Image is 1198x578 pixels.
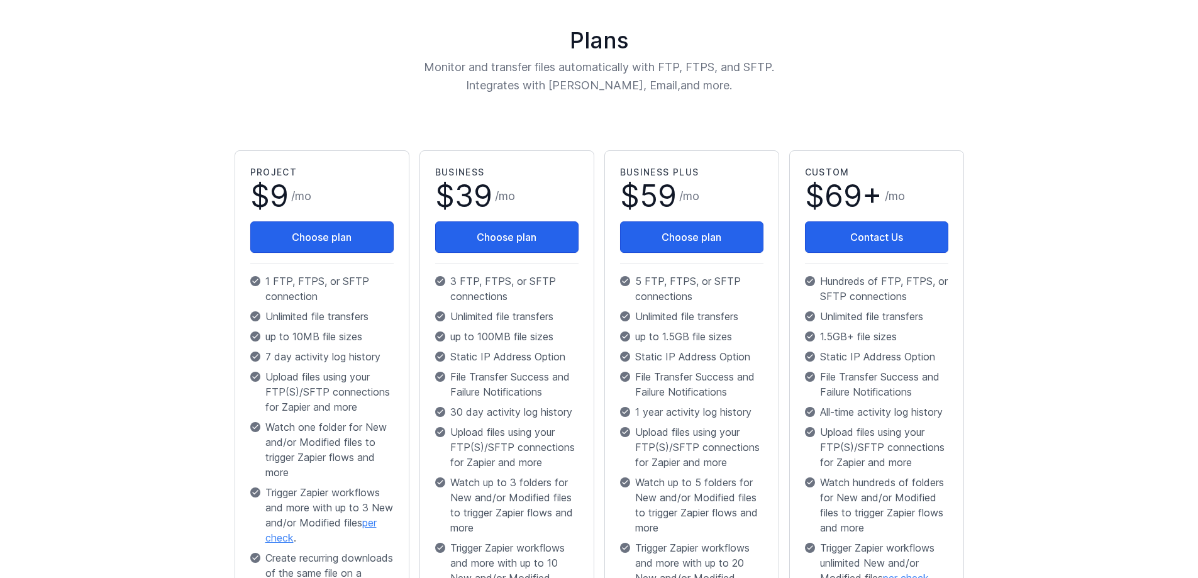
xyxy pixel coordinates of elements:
[250,166,394,179] h2: Project
[435,329,579,344] p: up to 100MB file sizes
[620,349,763,364] p: Static IP Address Option
[265,516,377,544] a: per check
[683,189,699,203] span: mo
[435,274,579,304] p: 3 FTP, FTPS, or SFTP connections
[250,369,394,414] p: Upload files using your FTP(S)/SFTP connections for Zapier and more
[270,177,289,214] span: 9
[620,166,763,179] h2: Business Plus
[640,177,677,214] span: 59
[620,221,763,253] button: Choose plan
[435,166,579,179] h2: Business
[620,181,677,211] span: $
[805,181,882,211] span: $
[435,475,579,535] p: Watch up to 3 folders for New and/or Modified files to trigger Zapier flows and more
[435,309,579,324] p: Unlimited file transfers
[295,189,311,203] span: mo
[1135,515,1183,563] iframe: Drift Widget Chat Controller
[885,187,905,205] span: /
[435,349,579,364] p: Static IP Address Option
[824,177,882,214] span: 69+
[620,404,763,420] p: 1 year activity log history
[495,187,515,205] span: /
[435,221,579,253] button: Choose plan
[455,177,492,214] span: 39
[889,189,905,203] span: mo
[250,274,394,304] p: 1 FTP, FTPS, or SFTP connection
[250,181,289,211] span: $
[805,309,948,324] p: Unlimited file transfers
[805,369,948,399] p: File Transfer Success and Failure Notifications
[435,404,579,420] p: 30 day activity log history
[805,475,948,535] p: Watch hundreds of folders for New and/or Modified files to trigger Zapier flows and more
[265,485,394,545] span: Trigger Zapier workflows and more with up to 3 New and/or Modified files .
[805,425,948,470] p: Upload files using your FTP(S)/SFTP connections for Zapier and more
[230,28,969,53] h1: Plans
[250,309,394,324] p: Unlimited file transfers
[805,221,948,253] a: Contact Us
[620,309,763,324] p: Unlimited file transfers
[679,187,699,205] span: /
[805,329,948,344] p: 1.5GB+ file sizes
[805,166,948,179] h2: Custom
[353,58,846,95] p: Monitor and transfer files automatically with FTP, FTPS, and SFTP. Integrates with [PERSON_NAME],...
[499,189,515,203] span: mo
[435,181,492,211] span: $
[805,404,948,420] p: All-time activity log history
[620,369,763,399] p: File Transfer Success and Failure Notifications
[620,274,763,304] p: 5 FTP, FTPS, or SFTP connections
[435,425,579,470] p: Upload files using your FTP(S)/SFTP connections for Zapier and more
[250,221,394,253] button: Choose plan
[291,187,311,205] span: /
[250,420,394,480] p: Watch one folder for New and/or Modified files to trigger Zapier flows and more
[620,329,763,344] p: up to 1.5GB file sizes
[805,349,948,364] p: Static IP Address Option
[620,425,763,470] p: Upload files using your FTP(S)/SFTP connections for Zapier and more
[805,274,948,304] p: Hundreds of FTP, FTPS, or SFTP connections
[435,369,579,399] p: File Transfer Success and Failure Notifications
[620,475,763,535] p: Watch up to 5 folders for New and/or Modified files to trigger Zapier flows and more
[250,349,394,364] p: 7 day activity log history
[250,329,394,344] p: up to 10MB file sizes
